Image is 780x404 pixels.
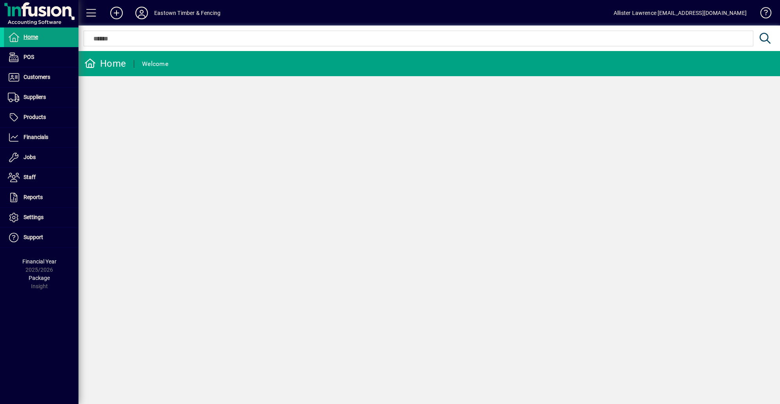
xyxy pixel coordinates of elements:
[4,188,78,207] a: Reports
[24,194,43,200] span: Reports
[4,208,78,227] a: Settings
[129,6,154,20] button: Profile
[614,7,747,19] div: Allister Lawrence [EMAIL_ADDRESS][DOMAIN_NAME]
[4,48,78,67] a: POS
[24,174,36,180] span: Staff
[84,57,126,70] div: Home
[4,168,78,187] a: Staff
[4,148,78,167] a: Jobs
[22,258,56,265] span: Financial Year
[154,7,221,19] div: Eastown Timber & Fencing
[4,128,78,147] a: Financials
[24,54,34,60] span: POS
[24,134,48,140] span: Financials
[4,108,78,127] a: Products
[24,74,50,80] span: Customers
[24,214,44,220] span: Settings
[4,68,78,87] a: Customers
[24,114,46,120] span: Products
[104,6,129,20] button: Add
[4,228,78,247] a: Support
[24,234,43,240] span: Support
[24,34,38,40] span: Home
[4,88,78,107] a: Suppliers
[754,2,770,27] a: Knowledge Base
[24,154,36,160] span: Jobs
[24,94,46,100] span: Suppliers
[29,275,50,281] span: Package
[142,58,168,70] div: Welcome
